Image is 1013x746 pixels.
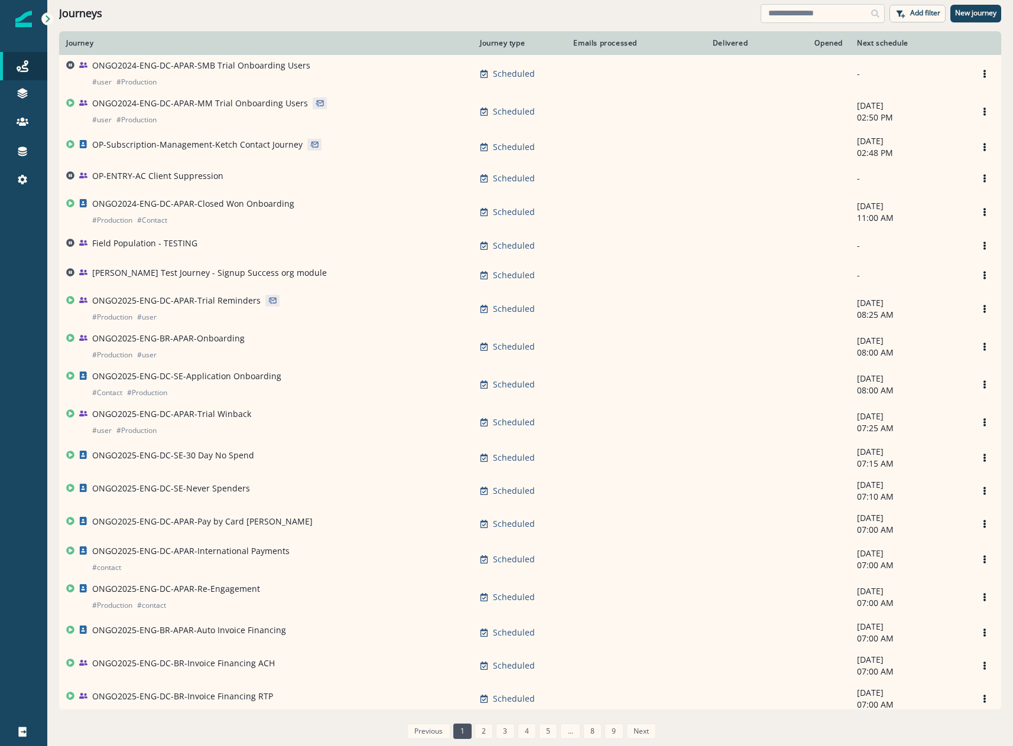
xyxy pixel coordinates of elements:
button: Options [975,300,994,318]
p: ONGO2025-ENG-DC-APAR-Trial Reminders [92,295,261,307]
a: ONGO2024-ENG-DC-APAR-MM Trial Onboarding Users#user#ProductionScheduled-[DATE]02:50 PMOptions [59,93,1001,131]
p: 08:00 AM [857,385,961,396]
div: Opened [762,38,843,48]
a: ONGO2025-ENG-DC-APAR-Trial Reminders#Production#userScheduled-[DATE]08:25 AMOptions [59,290,1001,328]
a: Page 9 [605,724,623,739]
p: # Contact [137,214,167,226]
p: ONGO2025-ENG-DC-SE-30 Day No Spend [92,449,254,461]
p: [DATE] [857,621,961,633]
p: OP-Subscription-Management-Ketch Contact Journey [92,139,303,151]
button: Options [975,690,994,708]
h1: Journeys [59,7,102,20]
div: Journey [66,38,466,48]
p: - [857,68,961,80]
p: 02:50 PM [857,112,961,123]
p: - [857,172,961,184]
p: Scheduled [493,660,535,672]
a: Field Population - TESTINGScheduled--Options [59,231,1001,260]
p: # Production [116,76,157,88]
p: Scheduled [493,206,535,218]
p: ONGO2025-ENG-DC-BR-Invoice Financing ACH [92,657,275,669]
p: Scheduled [493,341,535,353]
a: ONGO2025-ENG-DC-APAR-Trial Winback#user#ProductionScheduled-[DATE]07:25 AMOptions [59,403,1001,441]
p: Add filter [910,9,940,17]
p: 07:00 AM [857,666,961,677]
div: Delivered [651,38,748,48]
p: 11:00 AM [857,212,961,224]
p: [DATE] [857,100,961,112]
a: OP-ENTRY-AC Client SuppressionScheduled--Options [59,164,1001,193]
p: 07:15 AM [857,458,961,470]
p: # user [92,114,112,126]
button: Options [975,266,994,284]
a: [PERSON_NAME] Test Journey - Signup Success org moduleScheduled--Options [59,260,1001,290]
p: 07:00 AM [857,633,961,644]
p: # user [92,76,112,88]
a: Page 4 [518,724,536,739]
a: ONGO2025-ENG-DC-APAR-International Payments#contactScheduled-[DATE]07:00 AMOptions [59,540,1001,578]
p: [DATE] [857,479,961,491]
p: 08:00 AM [857,347,961,359]
p: ONGO2024-ENG-DC-APAR-Closed Won Onboarding [92,198,294,210]
a: Page 5 [539,724,557,739]
p: ONGO2025-ENG-DC-APAR-International Payments [92,545,290,557]
p: 07:10 AM [857,491,961,503]
p: Scheduled [493,303,535,315]
p: Scheduled [493,269,535,281]
p: # Production [127,387,167,399]
p: 07:00 AM [857,524,961,536]
button: Options [975,237,994,255]
p: # user [137,349,157,361]
button: Options [975,413,994,431]
a: Page 8 [583,724,602,739]
a: ONGO2025-ENG-BR-APAR-Auto Invoice FinancingScheduled-[DATE]07:00 AMOptions [59,616,1001,649]
p: ONGO2025-ENG-DC-APAR-Re-Engagement [92,583,260,595]
img: Inflection [15,11,32,27]
p: [DATE] [857,135,961,147]
p: [DATE] [857,512,961,524]
p: ONGO2025-ENG-DC-SE-Application Onboarding [92,370,281,382]
p: 02:48 PM [857,147,961,159]
a: ONGO2025-ENG-DC-BR-Invoice Financing ACHScheduled-[DATE]07:00 AMOptions [59,649,1001,682]
p: 08:25 AM [857,309,961,321]
button: Options [975,624,994,641]
p: # Production [92,311,132,323]
button: Options [975,376,994,393]
p: [DATE] [857,200,961,212]
button: Options [975,203,994,221]
p: Scheduled [493,141,535,153]
button: New journey [950,5,1001,22]
a: ONGO2024-ENG-DC-APAR-Closed Won Onboarding#Production#ContactScheduled-[DATE]11:00 AMOptions [59,193,1001,231]
p: # Production [116,114,157,126]
p: # contact [92,562,121,574]
p: # Production [92,349,132,361]
div: Emails processed [569,38,637,48]
p: # Production [92,600,132,611]
button: Options [975,103,994,120]
a: Page 2 [475,724,493,739]
p: OP-ENTRY-AC Client Suppression [92,170,223,182]
a: Jump forward [560,724,580,739]
button: Options [975,65,994,83]
p: ONGO2025-ENG-DC-BR-Invoice Financing RTP [92,690,273,702]
p: Scheduled [493,68,535,80]
a: Page 1 is your current page [453,724,472,739]
a: ONGO2025-ENG-DC-BR-Invoice Financing RTPScheduled-[DATE]07:00 AMOptions [59,682,1001,715]
p: # Contact [92,387,122,399]
a: Next page [626,724,656,739]
p: [DATE] [857,373,961,385]
div: Journey type [480,38,554,48]
p: Scheduled [493,106,535,118]
p: [DATE] [857,411,961,422]
button: Options [975,482,994,500]
p: ONGO2025-ENG-DC-APAR-Pay by Card [PERSON_NAME] [92,516,313,527]
p: # Production [116,425,157,436]
p: Scheduled [493,591,535,603]
p: 07:25 AM [857,422,961,434]
p: Scheduled [493,452,535,464]
p: Scheduled [493,416,535,428]
button: Options [975,550,994,568]
p: # contact [137,600,166,611]
a: ONGO2025-ENG-DC-SE-Never SpendersScheduled-[DATE]07:10 AMOptions [59,474,1001,507]
p: [DATE] [857,335,961,347]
